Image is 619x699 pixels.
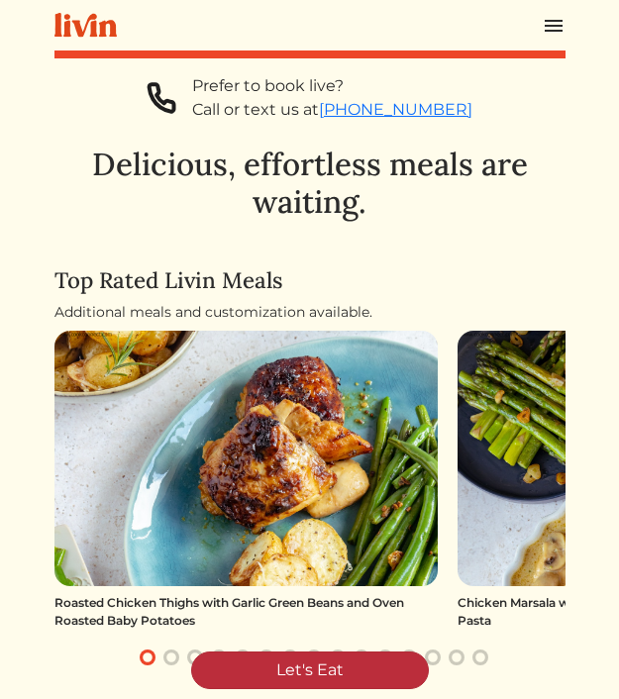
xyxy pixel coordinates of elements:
div: Prefer to book live? [192,74,472,98]
div: Call or text us at [192,98,472,122]
div: Additional meals and customization available. [54,302,566,323]
div: Roasted Chicken Thighs with Garlic Green Beans and Oven Roasted Baby Potatoes [54,594,438,630]
h4: Top Rated Livin Meals [54,267,566,294]
img: livin-logo-a0d97d1a881af30f6274990eb6222085a2533c92bbd1e4f22c21b4f0d0e3210c.svg [54,13,117,38]
img: Roasted Chicken Thighs with Garlic Green Beans and Oven Roasted Baby Potatoes [54,331,438,586]
h1: Delicious, effortless meals are waiting. [54,146,566,220]
img: phone-a8f1853615f4955a6c6381654e1c0f7430ed919b147d78756318837811cda3a7.svg [147,74,176,122]
a: [PHONE_NUMBER] [319,100,472,119]
a: Let's Eat [191,651,429,689]
img: menu_hamburger-cb6d353cf0ecd9f46ceae1c99ecbeb4a00e71ca567a856bd81f57e9d8c17bb26.svg [542,14,566,38]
